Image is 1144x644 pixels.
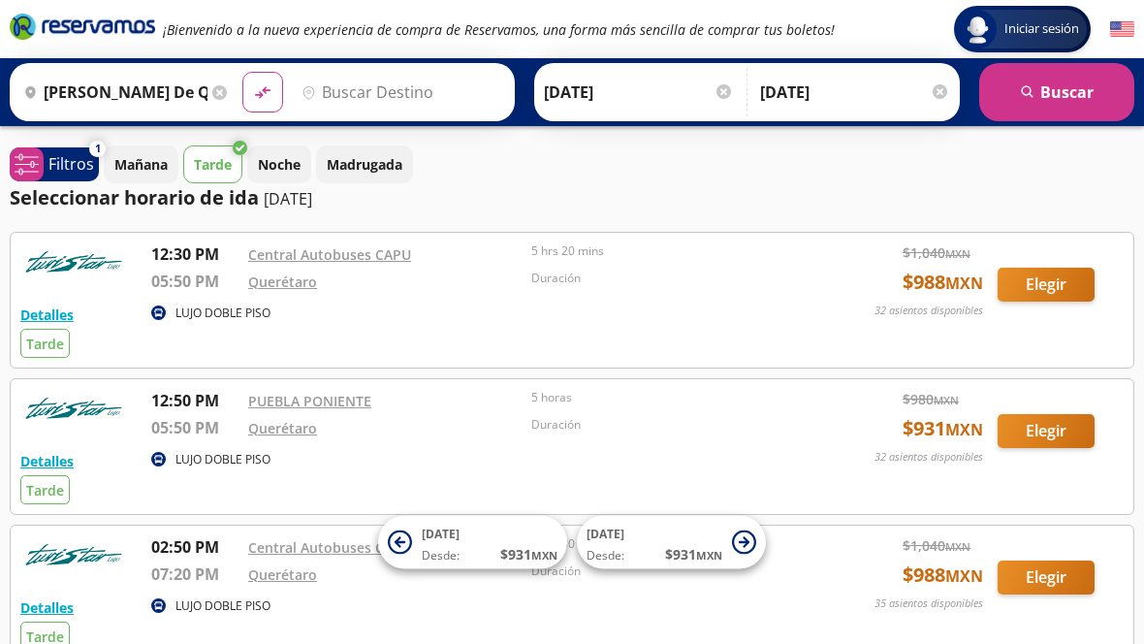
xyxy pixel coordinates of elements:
img: RESERVAMOS [20,242,127,281]
a: Querétaro [248,565,317,584]
span: $ 988 [903,268,983,297]
span: $ 980 [903,389,959,409]
span: Desde: [422,547,460,564]
span: Tarde [26,335,64,353]
span: $ 988 [903,561,983,590]
input: Opcional [760,68,950,116]
span: $ 931 [903,414,983,443]
p: Filtros [48,152,94,176]
p: LUJO DOBLE PISO [175,451,270,468]
button: Buscar [979,63,1134,121]
span: Desde: [587,547,624,564]
small: MXN [945,273,983,294]
button: Detalles [20,305,74,325]
span: Tarde [26,481,64,499]
button: Madrugada [316,145,413,183]
img: RESERVAMOS [20,535,127,574]
p: 12:30 PM [151,242,238,266]
button: Detalles [20,597,74,618]
p: LUJO DOBLE PISO [175,597,270,615]
p: [DATE] [264,187,312,210]
small: MXN [696,548,722,563]
img: RESERVAMOS [20,389,127,428]
span: $ 1,040 [903,535,970,556]
button: Elegir [998,414,1095,448]
p: Mañana [114,154,168,175]
p: Seleccionar horario de ida [10,183,259,212]
p: 32 asientos disponibles [874,303,983,319]
p: 07:20 PM [151,563,238,586]
button: English [1110,17,1134,42]
small: MXN [531,548,557,563]
p: Noche [258,154,301,175]
button: Mañana [104,145,178,183]
span: [DATE] [587,526,624,542]
p: 35 asientos disponibles [874,596,983,612]
i: Brand Logo [10,12,155,41]
p: LUJO DOBLE PISO [175,305,270,322]
span: Iniciar sesión [997,19,1087,39]
span: $ 931 [500,544,557,564]
button: Elegir [998,561,1095,595]
a: Querétaro [248,419,317,437]
button: 1Filtros [10,147,99,181]
p: Duración [531,416,805,434]
a: Central Autobuses CAPU [248,245,411,264]
span: 1 [95,141,101,157]
button: [DATE]Desde:$931MXN [378,516,567,569]
p: Madrugada [327,154,402,175]
input: Buscar Origen [16,68,207,116]
a: Querétaro [248,273,317,291]
button: Detalles [20,451,74,471]
input: Buscar Destino [294,68,505,116]
p: 5 hrs 20 mins [531,242,805,260]
a: Brand Logo [10,12,155,47]
span: $ 1,040 [903,242,970,263]
p: 12:50 PM [151,389,238,412]
small: MXN [945,246,970,261]
small: MXN [945,539,970,554]
small: MXN [945,565,983,587]
p: 32 asientos disponibles [874,449,983,466]
a: PUEBLA PONIENTE [248,392,371,410]
span: [DATE] [422,526,460,542]
p: Duración [531,563,805,580]
a: Central Autobuses CAPU [248,538,411,557]
em: ¡Bienvenido a la nueva experiencia de compra de Reservamos, una forma más sencilla de comprar tus... [163,20,835,39]
span: $ 931 [665,544,722,564]
p: 02:50 PM [151,535,238,559]
small: MXN [945,419,983,440]
button: [DATE]Desde:$931MXN [577,516,766,569]
p: 05:50 PM [151,416,238,439]
input: Elegir Fecha [544,68,734,116]
p: 5 horas [531,389,805,406]
p: Duración [531,270,805,287]
button: Tarde [183,145,242,183]
p: Tarde [194,154,232,175]
button: Elegir [998,268,1095,302]
p: 05:50 PM [151,270,238,293]
button: Noche [247,145,311,183]
small: MXN [934,393,959,407]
